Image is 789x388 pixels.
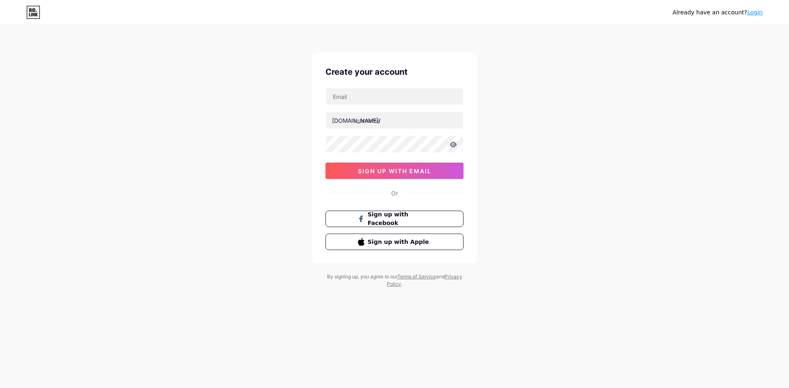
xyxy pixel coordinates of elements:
a: Login [747,9,763,16]
div: Or [391,189,398,197]
div: Create your account [325,66,464,78]
span: sign up with email [358,168,431,174]
div: By signing up, you agree to our and . [325,273,464,288]
a: Terms of Service [397,273,436,280]
input: username [326,112,463,129]
span: Sign up with Facebook [368,210,431,227]
input: Email [326,88,463,105]
span: Sign up with Apple [368,238,431,246]
div: Already have an account? [673,8,763,17]
button: sign up with email [325,163,464,179]
button: Sign up with Apple [325,234,464,250]
button: Sign up with Facebook [325,211,464,227]
div: [DOMAIN_NAME]/ [332,116,381,125]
